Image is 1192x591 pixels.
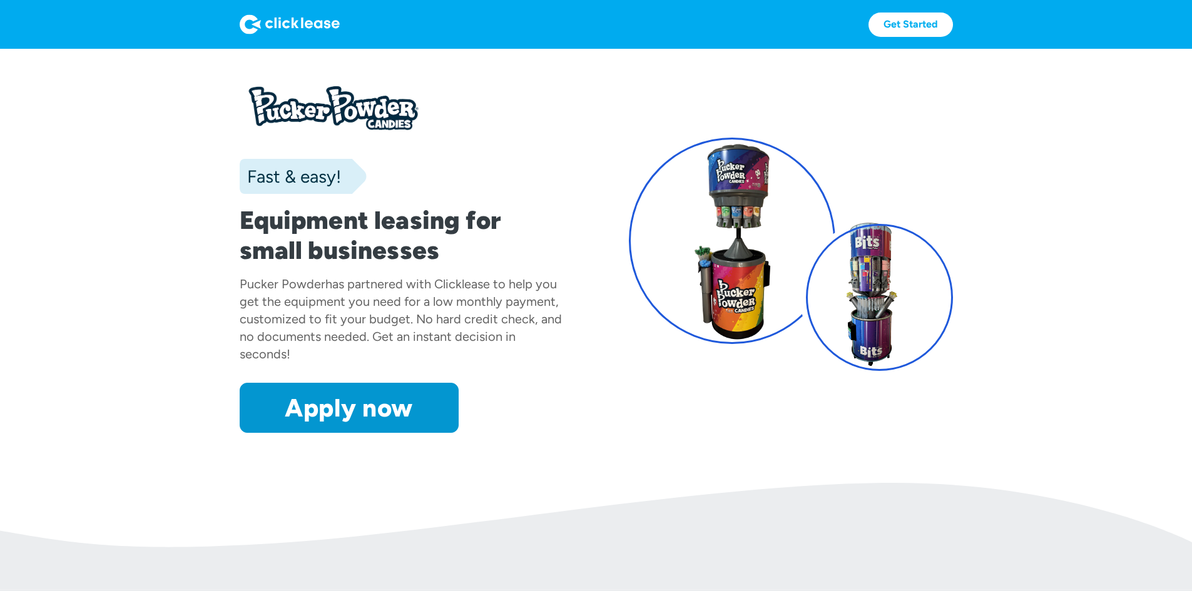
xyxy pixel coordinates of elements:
[240,276,325,291] div: Pucker Powder
[240,14,340,34] img: Logo
[240,276,562,361] div: has partnered with Clicklease to help you get the equipment you need for a low monthly payment, c...
[869,13,953,37] a: Get Started
[240,383,459,433] a: Apply now
[240,164,341,189] div: Fast & easy!
[240,205,564,265] h1: Equipment leasing for small businesses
